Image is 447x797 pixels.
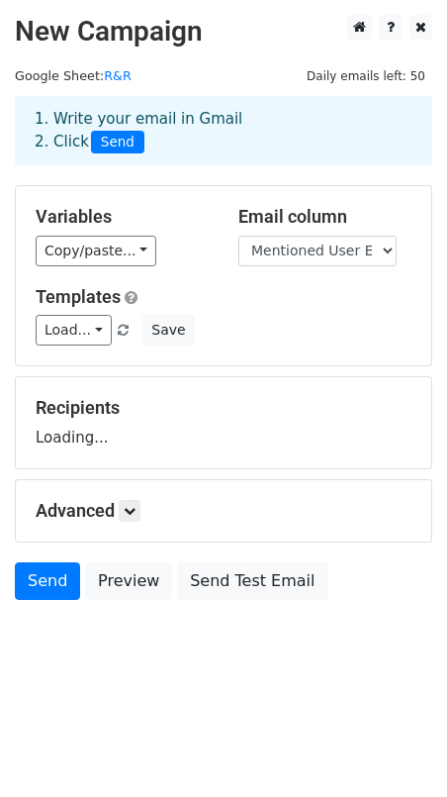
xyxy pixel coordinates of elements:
a: Send [15,562,80,600]
div: Loading... [36,397,411,448]
button: Save [142,315,194,346]
h5: Advanced [36,500,411,522]
span: Send [91,131,144,154]
a: Copy/paste... [36,236,156,266]
h5: Variables [36,206,209,228]
h5: Email column [238,206,411,228]
a: Preview [85,562,172,600]
a: R&R [104,68,132,83]
span: Daily emails left: 50 [300,65,432,87]
a: Send Test Email [177,562,327,600]
a: Daily emails left: 50 [300,68,432,83]
h2: New Campaign [15,15,432,49]
h5: Recipients [36,397,411,419]
div: 1. Write your email in Gmail 2. Click [20,108,427,153]
a: Templates [36,286,121,307]
small: Google Sheet: [15,68,132,83]
a: Load... [36,315,112,346]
